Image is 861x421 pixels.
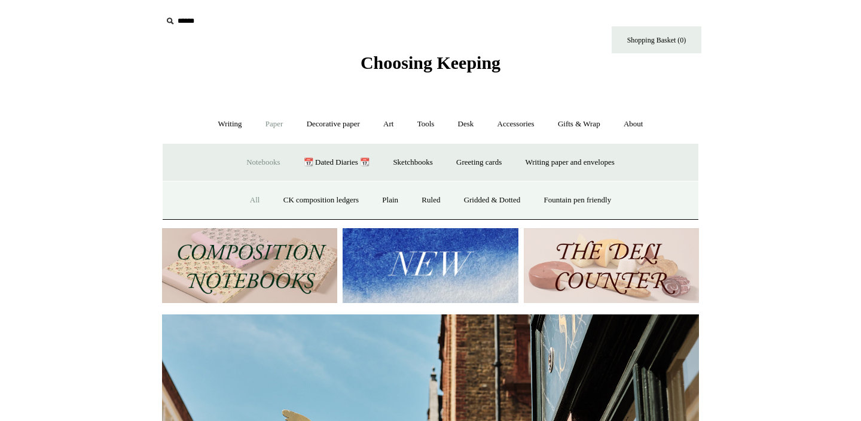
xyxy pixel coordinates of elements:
[373,108,404,140] a: Art
[361,53,500,72] span: Choosing Keeping
[293,147,380,178] a: 📆 Dated Diaries 📆
[547,108,611,140] a: Gifts & Wrap
[361,62,500,71] a: Choosing Keeping
[343,228,518,303] img: New.jpg__PID:f73bdf93-380a-4a35-bcfe-7823039498e1
[487,108,545,140] a: Accessories
[236,147,291,178] a: Notebooks
[162,228,337,303] img: 202302 Composition ledgers.jpg__PID:69722ee6-fa44-49dd-a067-31375e5d54ec
[447,108,485,140] a: Desk
[613,108,654,140] a: About
[612,26,701,53] a: Shopping Basket (0)
[273,184,370,216] a: CK composition ledgers
[524,228,699,303] img: The Deli Counter
[411,184,451,216] a: Ruled
[255,108,294,140] a: Paper
[207,108,253,140] a: Writing
[407,108,445,140] a: Tools
[239,184,271,216] a: All
[453,184,532,216] a: Gridded & Dotted
[515,147,625,178] a: Writing paper and envelopes
[296,108,371,140] a: Decorative paper
[371,184,409,216] a: Plain
[445,147,512,178] a: Greeting cards
[533,184,622,216] a: Fountain pen friendly
[382,147,443,178] a: Sketchbooks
